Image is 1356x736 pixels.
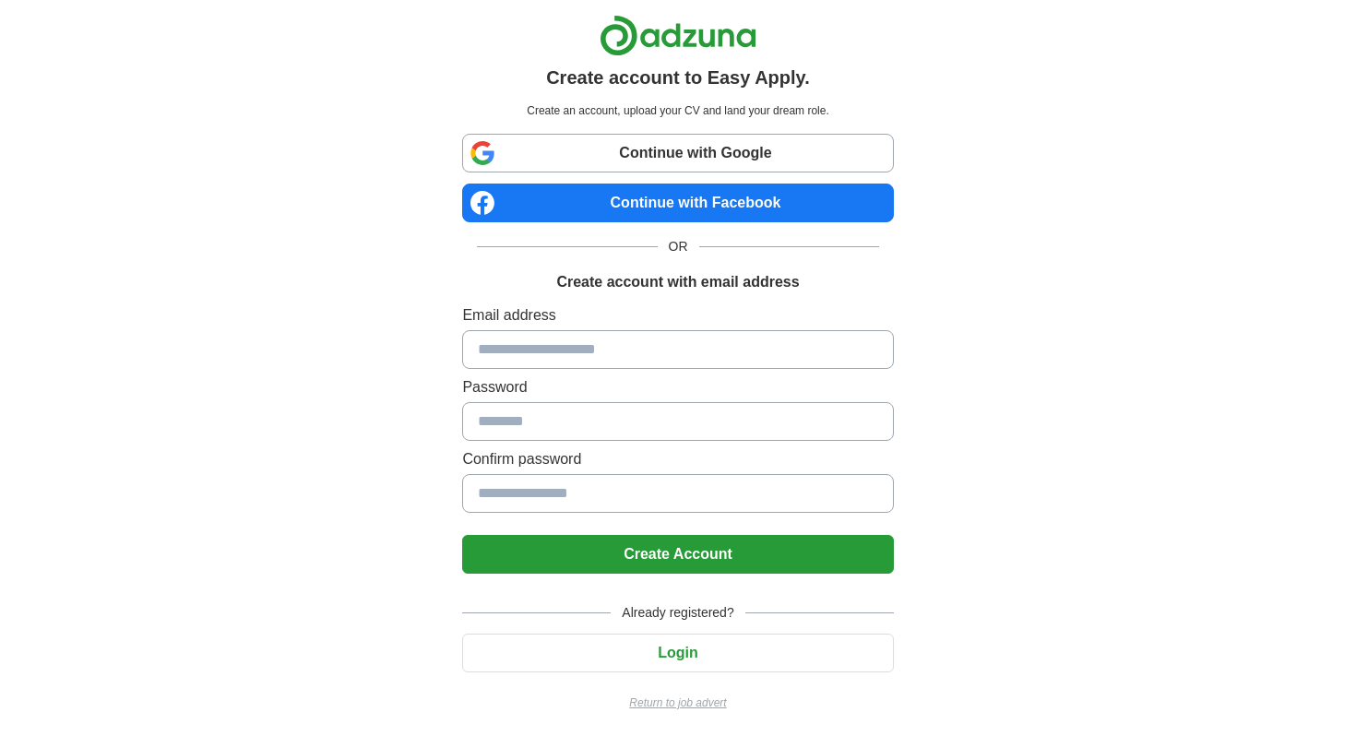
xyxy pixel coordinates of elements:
a: Continue with Google [462,134,893,172]
a: Continue with Facebook [462,184,893,222]
label: Email address [462,304,893,326]
label: Password [462,376,893,398]
span: OR [658,237,699,256]
p: Create an account, upload your CV and land your dream role. [466,102,889,119]
img: Adzuna logo [600,15,756,56]
h1: Create account with email address [556,271,799,293]
button: Create Account [462,535,893,574]
h1: Create account to Easy Apply. [546,64,810,91]
span: Already registered? [611,603,744,623]
label: Confirm password [462,448,893,470]
a: Return to job advert [462,694,893,711]
a: Login [462,645,893,660]
button: Login [462,634,893,672]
